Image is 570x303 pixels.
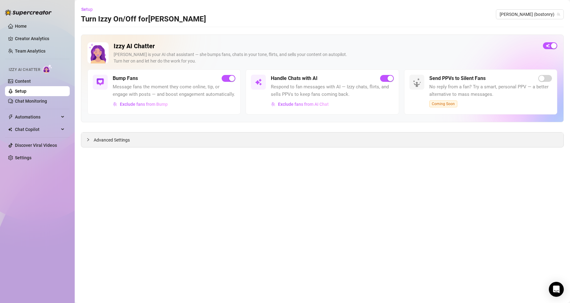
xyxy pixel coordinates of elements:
span: collapsed [86,138,90,142]
a: Home [15,24,27,29]
img: svg%3e [97,78,104,86]
img: svg%3e [271,102,276,106]
button: Exclude fans from AI Chat [271,99,329,109]
span: Exclude fans from AI Chat [278,102,329,107]
img: svg%3e [113,102,117,106]
img: AI Chatter [43,64,52,73]
img: Izzy AI Chatter [87,42,109,63]
button: Setup [81,4,98,14]
a: Settings [15,155,31,160]
a: Setup [15,89,26,94]
span: Advanced Settings [94,137,130,143]
div: Open Intercom Messenger [549,282,564,297]
span: thunderbolt [8,114,13,119]
button: Exclude fans from Bump [113,99,168,109]
span: No reply from a fan? Try a smart, personal PPV — a better alternative to mass messages. [429,83,552,98]
img: svg%3e [255,78,262,86]
img: logo-BBDzfeDw.svg [5,9,52,16]
span: team [557,12,560,16]
img: silent-fans-ppv-o-N6Mmdf.svg [413,78,423,88]
span: Coming Soon [429,100,457,107]
a: Creator Analytics [15,34,65,44]
h2: Izzy AI Chatter [114,42,538,50]
span: Automations [15,112,59,122]
span: Chat Copilot [15,124,59,134]
a: Team Analytics [15,49,45,54]
h5: Handle Chats with AI [271,75,318,82]
span: Message fans the moment they come online, tip, or engage with posts — and boost engagement automa... [113,83,235,98]
h5: Bump Fans [113,75,138,82]
a: Discover Viral Videos [15,143,57,148]
div: [PERSON_NAME] is your AI chat assistant — she bumps fans, chats in your tone, flirts, and sells y... [114,51,538,64]
a: Content [15,79,31,84]
a: Chat Monitoring [15,99,47,104]
span: Exclude fans from Bump [120,102,168,107]
span: Setup [81,7,93,12]
span: Izzy AI Chatter [9,67,40,73]
span: Respond to fan messages with AI — Izzy chats, flirts, and sells PPVs to keep fans coming back. [271,83,393,98]
span: Ryan (bostonry) [500,10,560,19]
h3: Turn Izzy On/Off for [PERSON_NAME] [81,14,206,24]
div: collapsed [86,136,94,143]
img: Chat Copilot [8,127,12,132]
h5: Send PPVs to Silent Fans [429,75,486,82]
